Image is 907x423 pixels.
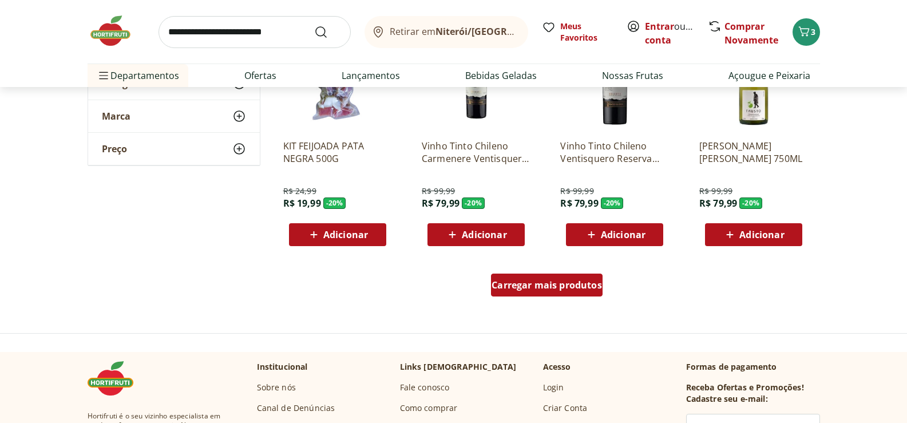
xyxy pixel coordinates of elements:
a: Nossas Frutas [602,69,663,82]
a: Como comprar [400,402,458,414]
p: Links [DEMOGRAPHIC_DATA] [400,361,517,373]
span: - 20 % [601,197,624,209]
span: Adicionar [462,230,506,239]
a: Entrar [645,20,674,33]
button: Adicionar [566,223,663,246]
a: Bebidas Geladas [465,69,537,82]
span: R$ 79,99 [699,197,737,209]
img: Hortifruti [88,361,145,396]
button: Submit Search [314,25,342,39]
span: Meus Favoritos [560,21,613,44]
button: Adicionar [289,223,386,246]
span: R$ 99,99 [560,185,593,197]
span: Preço [102,143,127,155]
button: Carrinho [793,18,820,46]
button: Marca [88,100,260,132]
a: Carregar mais produtos [491,274,603,301]
span: R$ 79,99 [422,197,460,209]
a: Ofertas [244,69,276,82]
span: R$ 79,99 [560,197,598,209]
h3: Cadastre seu e-mail: [686,393,768,405]
a: Criar conta [645,20,708,46]
a: Sobre nós [257,382,296,393]
span: - 20 % [462,197,485,209]
a: KIT FEIJOADA PATA NEGRA 500G [283,140,392,165]
a: Fale conosco [400,382,450,393]
span: Retirar em [390,26,516,37]
span: R$ 99,99 [422,185,455,197]
input: search [159,16,351,48]
span: - 20 % [739,197,762,209]
span: R$ 99,99 [699,185,732,197]
p: Formas de pagamento [686,361,820,373]
span: Adicionar [601,230,645,239]
a: Criar Conta [543,402,588,414]
span: - 20 % [323,197,346,209]
span: Carregar mais produtos [492,280,602,290]
a: Comprar Novamente [724,20,778,46]
a: Açougue e Peixaria [728,69,810,82]
span: Adicionar [739,230,784,239]
button: Adicionar [705,223,802,246]
b: Niterói/[GEOGRAPHIC_DATA] [435,25,566,38]
span: Adicionar [323,230,368,239]
a: Vinho Tinto Chileno Carmenere Ventisquero Reserva 750ml [422,140,530,165]
img: Hortifruti [88,14,145,48]
a: Meus Favoritos [542,21,613,44]
span: 3 [811,26,815,37]
button: Adicionar [427,223,525,246]
button: Preço [88,133,260,165]
button: Menu [97,62,110,89]
a: Login [543,382,564,393]
span: R$ 24,99 [283,185,316,197]
span: Departamentos [97,62,179,89]
p: Institucional [257,361,308,373]
p: Acesso [543,361,571,373]
a: Canal de Denúncias [257,402,335,414]
span: ou [645,19,696,47]
button: Retirar emNiterói/[GEOGRAPHIC_DATA] [365,16,528,48]
a: [PERSON_NAME] [PERSON_NAME] 750ML [699,140,808,165]
a: Lançamentos [342,69,400,82]
span: R$ 19,99 [283,197,321,209]
h3: Receba Ofertas e Promoções! [686,382,804,393]
a: Vinho Tinto Chileno Ventisquero Reserva Cabernet Sauvignon 750ml [560,140,669,165]
span: Marca [102,110,130,122]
